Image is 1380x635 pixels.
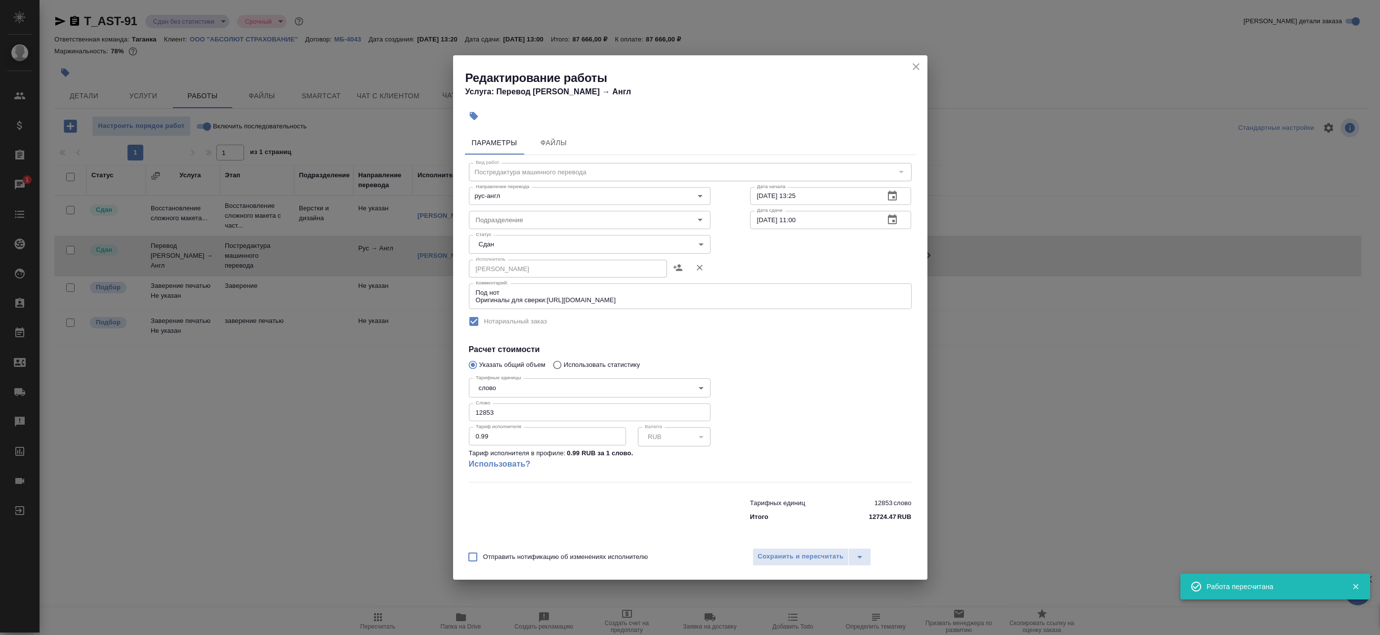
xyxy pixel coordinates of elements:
[667,256,689,279] button: Назначить
[753,548,872,566] div: split button
[689,256,711,279] button: Удалить
[567,448,633,458] p: 0.99 RUB за 1 слово .
[476,289,905,304] textarea: Под нот Оригиналы для сверки:[URL][DOMAIN_NAME]
[463,105,485,127] button: Добавить тэг
[469,344,912,356] h4: Расчет стоимости
[465,70,927,86] h2: Редактирование работы
[893,498,911,508] p: слово
[693,213,707,227] button: Open
[483,552,648,562] span: Отправить нотификацию об изменениях исполнителю
[469,448,566,458] p: Тариф исполнителя в профиле:
[1207,582,1337,592] div: Работа пересчитана
[484,317,547,326] span: Нотариальный заказ
[476,384,499,392] button: слово
[750,498,805,508] p: Тарифных единиц
[1345,582,1366,591] button: Закрыть
[476,240,497,248] button: Сдан
[750,512,768,522] p: Итого
[753,548,849,566] button: Сохранить и пересчитать
[469,235,711,254] div: Сдан
[758,551,844,562] span: Сохранить и пересчитать
[638,427,711,446] div: RUB
[897,512,912,522] p: RUB
[869,512,896,522] p: 12724.47
[471,137,518,149] span: Параметры
[530,137,578,149] span: Файлы
[645,433,664,441] button: RUB
[875,498,893,508] p: 12853
[469,458,711,470] a: Использовать?
[693,189,707,203] button: Open
[469,378,711,397] div: слово
[465,86,927,98] h4: Услуга: Перевод [PERSON_NAME] → Англ
[909,59,923,74] button: close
